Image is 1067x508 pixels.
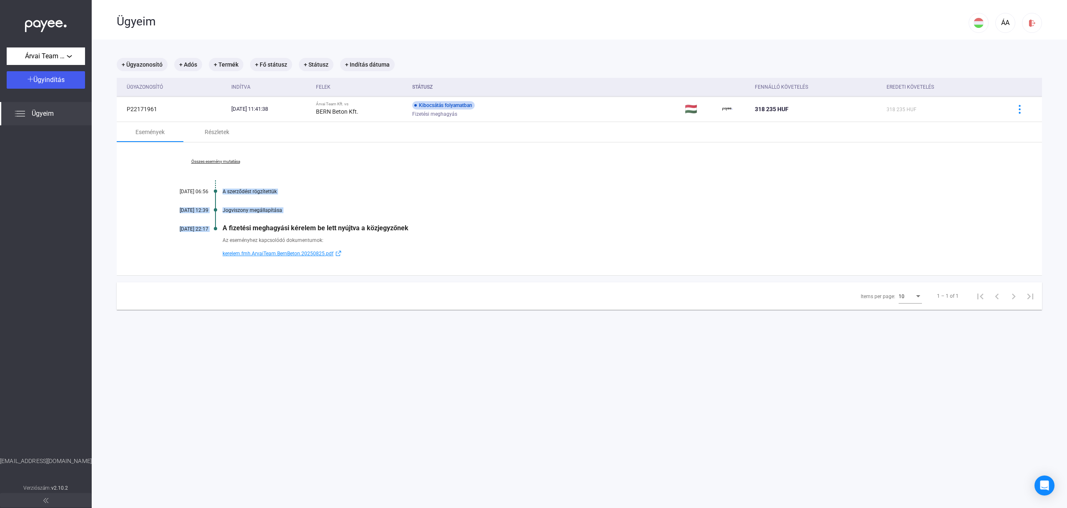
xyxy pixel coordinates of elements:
[158,189,208,194] div: [DATE] 06:56
[15,109,25,119] img: list.svg
[231,82,309,92] div: Indítva
[127,82,163,92] div: Ügyazonosító
[223,249,1000,259] a: kerelem.fmh.ArvaiTeam.BernBeton.20250825.pdfexternal-link-blue
[231,82,250,92] div: Indítva
[681,97,719,122] td: 🇭🇺
[231,105,309,113] div: [DATE] 11:41:38
[412,101,475,110] div: Kibocsátás folyamatban
[223,189,1000,194] div: A szerződést rögzítettük
[887,82,934,92] div: Eredeti követelés
[755,106,789,112] span: 318 235 HUF
[28,76,33,82] img: plus-white.svg
[995,13,1015,33] button: ÁA
[1028,19,1037,27] img: logout-red
[755,82,808,92] div: Fennálló követelés
[899,294,904,299] span: 10
[861,291,895,301] div: Items per page:
[887,82,1000,92] div: Eredeti követelés
[937,291,959,301] div: 1 – 1 of 1
[223,224,1000,232] div: A fizetési meghagyási kérelem be lett nyújtva a közjegyzőnek
[209,58,243,71] mat-chip: + Termék
[223,249,333,259] span: kerelem.fmh.ArvaiTeam.BernBeton.20250825.pdf
[887,107,917,112] span: 318 235 HUF
[340,58,395,71] mat-chip: + Indítás dátuma
[333,250,343,256] img: external-link-blue
[7,47,85,65] button: Árvai Team Kft.
[299,58,333,71] mat-chip: + Státusz
[25,15,67,32] img: white-payee-white-dot.svg
[969,13,989,33] button: HU
[250,58,292,71] mat-chip: + Fő státusz
[158,207,208,213] div: [DATE] 12:39
[989,288,1005,304] button: Previous page
[1015,105,1024,114] img: more-blue
[25,51,67,61] span: Árvai Team Kft.
[316,108,358,115] strong: BERN Beton Kft.
[316,102,405,107] div: Árvai Team Kft. vs
[117,58,168,71] mat-chip: + Ügyazonosító
[1022,13,1042,33] button: logout-red
[51,485,68,491] strong: v2.10.2
[43,498,48,503] img: arrow-double-left-grey.svg
[135,127,165,137] div: Események
[33,76,65,84] span: Ügyindítás
[316,82,331,92] div: Felek
[899,291,922,301] mat-select: Items per page:
[1022,288,1039,304] button: Last page
[158,226,208,232] div: [DATE] 22:17
[223,236,1000,244] div: Az eseményhez kapcsolódó dokumentumok:
[117,97,228,122] td: P22171961
[158,159,273,164] a: Összes esemény mutatása
[1005,288,1022,304] button: Next page
[127,82,225,92] div: Ügyazonosító
[998,18,1012,28] div: ÁA
[409,78,681,97] th: Státusz
[316,82,405,92] div: Felek
[974,18,984,28] img: HU
[32,109,54,119] span: Ügyeim
[412,109,457,119] span: Fizetési meghagyás
[174,58,202,71] mat-chip: + Adós
[223,207,1000,213] div: Jogviszony megállapítása
[205,127,229,137] div: Részletek
[972,288,989,304] button: First page
[1034,476,1054,496] div: Open Intercom Messenger
[117,15,969,29] div: Ügyeim
[722,104,732,114] img: payee-logo
[755,82,880,92] div: Fennálló követelés
[1011,100,1028,118] button: more-blue
[7,71,85,89] button: Ügyindítás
